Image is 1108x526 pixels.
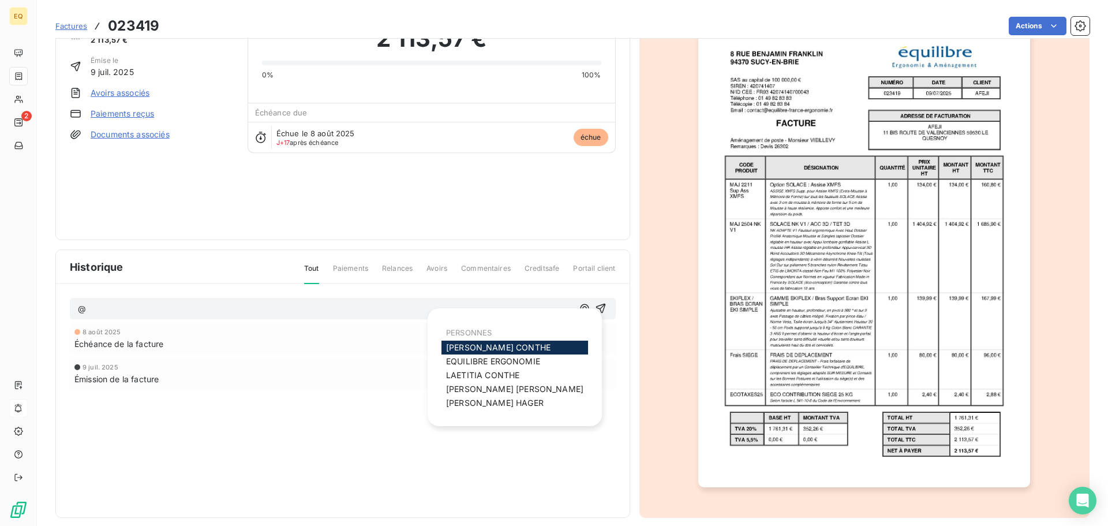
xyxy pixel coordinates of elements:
[446,356,540,366] span: EQUILIBRE ERGONOMIE
[446,370,519,380] span: LAETITIA CONTHE
[276,129,355,138] span: Échue le 8 août 2025
[446,328,492,337] span: PERSONNES
[276,139,290,147] span: J+17
[426,263,447,283] span: Avoirs
[582,70,601,80] span: 100%
[333,263,368,283] span: Paiements
[91,87,149,99] a: Avoirs associés
[461,263,511,283] span: Commentaires
[78,304,86,314] span: @
[55,20,87,32] a: Factures
[525,263,560,283] span: Creditsafe
[91,66,134,78] span: 9 juil. 2025
[70,259,123,275] span: Historique
[91,35,138,46] span: 2 113,57 €
[83,329,121,335] span: 8 août 2025
[446,342,551,352] span: [PERSON_NAME] CONTHE
[74,373,159,385] span: Émission de la facture
[573,263,615,283] span: Portail client
[304,263,319,284] span: Tout
[9,7,28,25] div: EQ
[446,384,583,394] span: [PERSON_NAME] [PERSON_NAME]
[376,21,487,56] span: 2 113,57 €
[1009,17,1066,35] button: Actions
[574,129,608,146] span: échue
[382,263,413,283] span: Relances
[55,21,87,31] span: Factures
[9,501,28,519] img: Logo LeanPay
[91,55,134,66] span: Émise le
[108,16,159,36] h3: 023419
[91,108,154,120] a: Paiements reçus
[262,70,274,80] span: 0%
[1069,487,1096,514] div: Open Intercom Messenger
[91,129,170,140] a: Documents associés
[255,108,308,117] span: Échéance due
[276,139,339,146] span: après échéance
[9,113,27,132] a: 2
[446,398,544,408] span: [PERSON_NAME] HAGER
[698,17,1030,487] img: invoice_thumbnail
[83,364,118,371] span: 9 juil. 2025
[21,111,32,121] span: 2
[74,338,163,350] span: Échéance de la facture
